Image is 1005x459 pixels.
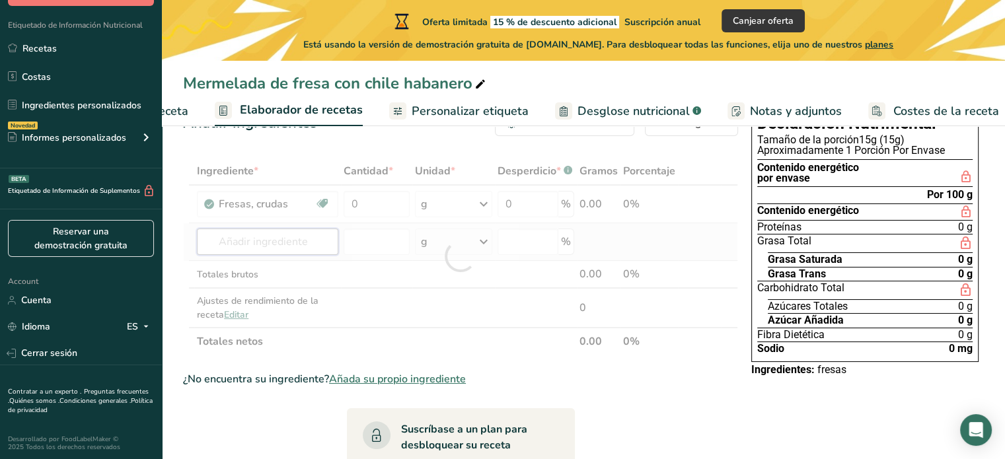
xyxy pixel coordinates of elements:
div: Por 100 g [927,190,973,200]
span: Contenido energético [757,205,859,219]
span: Azúcar Añadida [768,315,844,326]
span: 0 g [958,254,973,265]
a: Condiciones generales . [59,396,131,406]
span: Grasa Trans [768,269,826,279]
span: Notas y adjuntos [750,102,842,120]
span: Añada su propio ingrediente [329,371,466,387]
div: Novedad [8,122,38,129]
div: 15g (15g) [757,135,973,145]
span: 0 mg [949,343,973,354]
span: Suscripción anual [624,16,700,28]
span: Ingredientes: [751,363,815,376]
span: Costes de la receta [893,102,999,120]
div: ES [127,319,154,335]
div: Aproximadamente 1 Porción Por Envase [757,145,973,156]
a: Idioma [8,315,50,338]
a: Contratar a un experto . [8,387,81,396]
span: planes [865,38,893,51]
a: Política de privacidad [8,396,153,415]
span: 15 % de descuento adicional [490,16,619,28]
a: Personalizar etiqueta [389,96,529,126]
div: Oferta limitada [392,13,700,29]
span: 0 g [958,301,973,312]
span: Elaborador de recetas [240,101,363,119]
a: Reservar una demostración gratuita [8,220,154,257]
div: Open Intercom Messenger [960,414,992,446]
span: 0 g [958,330,973,340]
button: Canjear oferta [722,9,805,32]
div: Informes personalizados [8,131,126,145]
span: fresas [817,363,846,376]
span: Desglose nutricional [577,102,690,120]
div: Contenido energético por envase [757,162,859,184]
span: Personalizar etiqueta [412,102,529,120]
span: Sodio [757,343,784,354]
span: Fibra Dietética [757,330,825,340]
div: ¿No encuentra su ingrediente? [183,371,738,387]
span: Canjear oferta [733,14,794,28]
span: Proteínas [757,222,801,232]
a: Quiénes somos . [9,396,59,406]
span: Azúcares Totales [768,301,848,312]
span: Tamaño de la porción [757,133,859,146]
span: Grasa Saturada [768,254,842,265]
span: 0 g [958,269,973,279]
a: Costes de la receta [868,96,999,126]
span: Grasa Total [757,236,811,251]
div: Mermelada de fresa con chile habanero [183,71,488,95]
span: Carbohidrato Total [757,283,844,298]
h1: Declaración Nutrimental [757,116,973,132]
a: Preguntas frecuentes . [8,387,149,406]
a: Desglose nutricional [555,96,701,126]
span: Está usando la versión de demostración gratuita de [DOMAIN_NAME]. Para desbloquear todas las func... [303,38,893,52]
div: Desarrollado por FoodLabelMaker © 2025 Todos los derechos reservados [8,435,154,451]
a: Elaborador de recetas [215,95,363,127]
span: 0 g [958,222,973,232]
span: 0 g [958,315,973,326]
a: Notas y adjuntos [727,96,842,126]
div: BETA [9,175,29,183]
div: Suscríbase a un plan para desbloquear su receta [401,421,548,453]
